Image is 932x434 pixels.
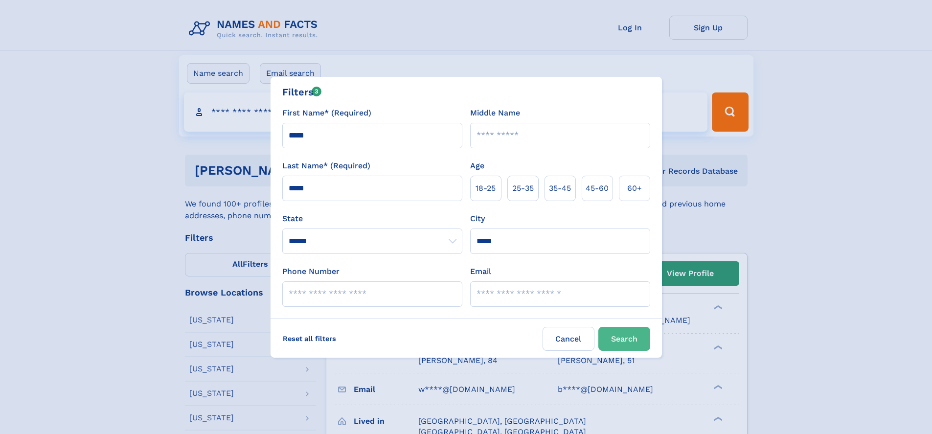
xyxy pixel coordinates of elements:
[276,327,342,350] label: Reset all filters
[512,183,534,194] span: 25‑35
[598,327,650,351] button: Search
[470,160,484,172] label: Age
[543,327,594,351] label: Cancel
[282,107,371,119] label: First Name* (Required)
[586,183,609,194] span: 45‑60
[476,183,496,194] span: 18‑25
[282,213,462,225] label: State
[470,266,491,277] label: Email
[470,213,485,225] label: City
[470,107,520,119] label: Middle Name
[549,183,571,194] span: 35‑45
[282,160,370,172] label: Last Name* (Required)
[282,266,340,277] label: Phone Number
[282,85,322,99] div: Filters
[627,183,642,194] span: 60+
